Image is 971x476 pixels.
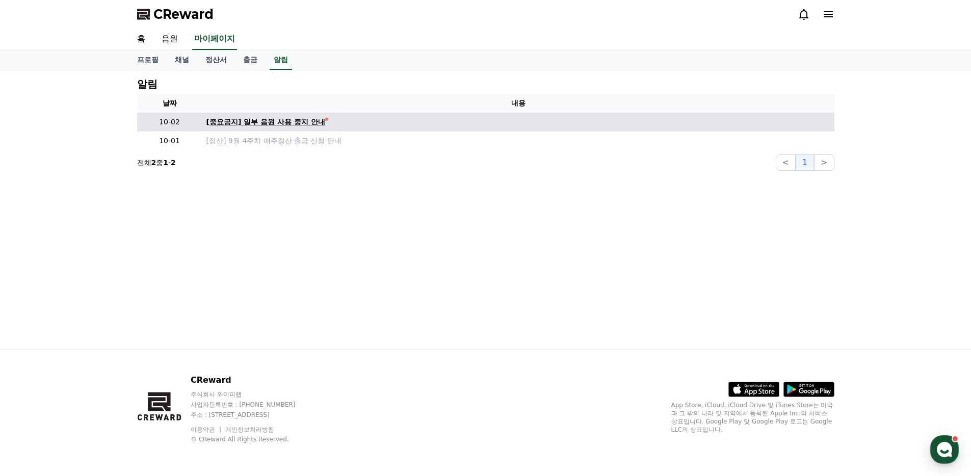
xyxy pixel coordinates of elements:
[206,136,830,146] a: [정산] 9월 4주차 매주정산 출금 신청 안내
[191,374,315,386] p: CReward
[141,136,198,146] p: 10-01
[132,323,196,349] a: 설정
[191,401,315,409] p: 사업자등록번호 : [PHONE_NUMBER]
[32,338,38,347] span: 홈
[137,6,214,22] a: CReward
[3,323,67,349] a: 홈
[171,158,176,167] strong: 2
[206,117,325,127] div: [중요공지] 일부 음원 사용 중지 안내
[191,390,315,399] p: 주식회사 와이피랩
[163,158,168,167] strong: 1
[167,50,197,70] a: 채널
[796,154,814,171] button: 1
[191,411,315,419] p: 주소 : [STREET_ADDRESS]
[137,157,176,168] p: 전체 중 -
[153,29,186,50] a: 음원
[225,426,274,433] a: 개인정보처리방침
[270,50,292,70] a: 알림
[137,78,158,90] h4: 알림
[151,158,156,167] strong: 2
[129,29,153,50] a: 홈
[93,339,106,347] span: 대화
[129,50,167,70] a: 프로필
[206,117,830,127] a: [중요공지] 일부 음원 사용 중지 안내
[153,6,214,22] span: CReward
[197,50,235,70] a: 정산서
[202,94,834,113] th: 내용
[191,426,223,433] a: 이용약관
[191,435,315,443] p: © CReward All Rights Reserved.
[235,50,266,70] a: 출금
[67,323,132,349] a: 대화
[776,154,796,171] button: <
[192,29,237,50] a: 마이페이지
[814,154,834,171] button: >
[671,401,834,434] p: App Store, iCloud, iCloud Drive 및 iTunes Store는 미국과 그 밖의 나라 및 지역에서 등록된 Apple Inc.의 서비스 상표입니다. Goo...
[141,117,198,127] p: 10-02
[137,94,202,113] th: 날짜
[158,338,170,347] span: 설정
